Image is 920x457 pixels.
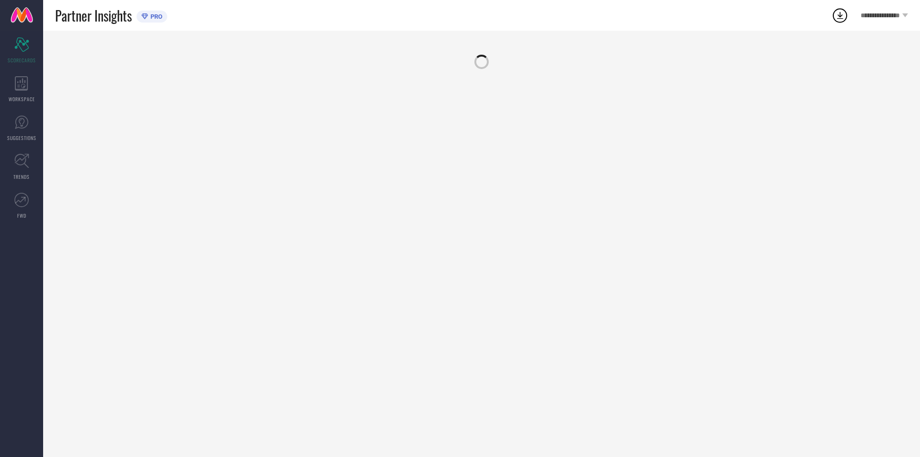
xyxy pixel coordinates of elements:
span: SCORECARDS [8,57,36,64]
span: FWD [17,212,26,219]
span: PRO [148,13,162,20]
span: TRENDS [13,173,30,180]
div: Open download list [831,7,849,24]
span: SUGGESTIONS [7,134,36,141]
span: Partner Insights [55,6,132,25]
span: WORKSPACE [9,95,35,103]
